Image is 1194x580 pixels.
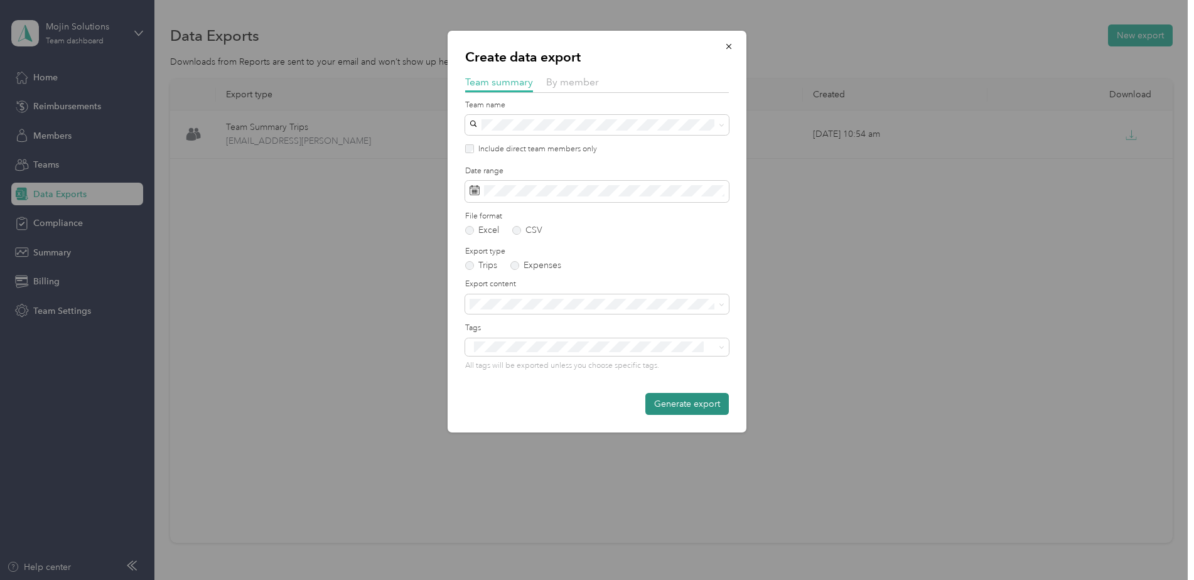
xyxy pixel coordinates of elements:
[465,246,729,257] label: Export type
[465,48,729,66] p: Create data export
[510,261,561,270] label: Expenses
[465,323,729,334] label: Tags
[512,226,542,235] label: CSV
[465,166,729,177] label: Date range
[465,211,729,222] label: File format
[465,100,729,111] label: Team name
[465,76,533,88] span: Team summary
[1124,510,1194,580] iframe: Everlance-gr Chat Button Frame
[465,360,729,372] p: All tags will be exported unless you choose specific tags.
[645,393,729,415] button: Generate export
[474,144,597,155] label: Include direct team members only
[465,226,499,235] label: Excel
[546,76,599,88] span: By member
[465,261,497,270] label: Trips
[465,279,729,290] label: Export content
